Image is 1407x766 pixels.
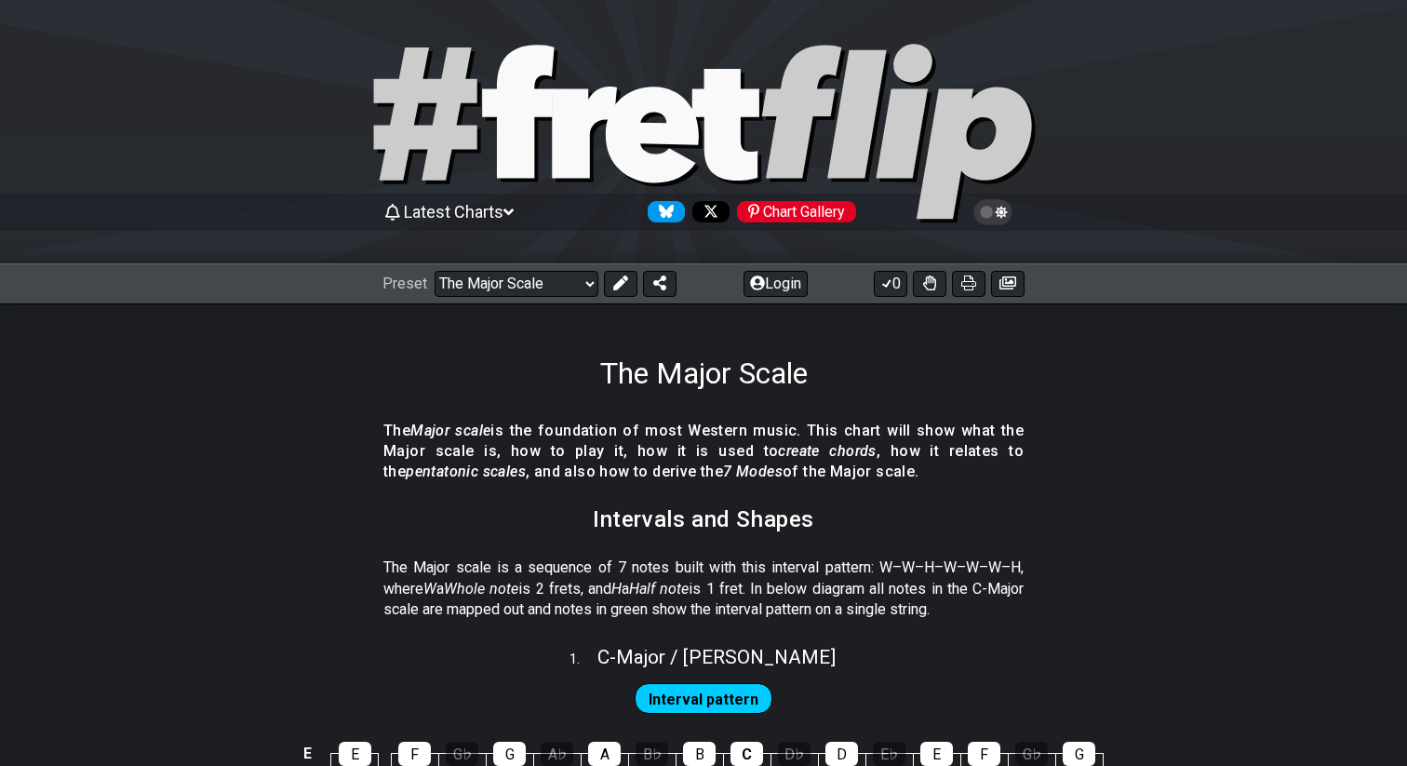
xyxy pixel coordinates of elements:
[683,742,716,766] div: B
[410,422,490,439] em: Major scale
[778,442,876,460] em: create chords
[640,201,685,222] a: Follow #fretflip at Bluesky
[444,580,518,598] em: Whole note
[383,421,1024,483] h4: The is the foundation of most Western music. This chart will show what the Major scale is, how to...
[730,742,763,766] div: C
[435,271,598,297] select: Preset
[730,201,856,222] a: #fretflip at Pinterest
[600,356,808,391] h1: The Major Scale
[398,742,431,766] div: F
[778,742,811,766] div: D♭
[597,646,836,668] span: C - Major / [PERSON_NAME]
[920,742,953,766] div: E
[541,742,573,766] div: A♭
[629,580,689,598] em: Half note
[737,201,856,222] div: Chart Gallery
[723,463,783,480] em: 7 Modes
[382,275,427,292] span: Preset
[569,650,597,670] span: 1 .
[636,742,668,766] div: B♭
[968,742,1000,766] div: F
[1015,742,1048,766] div: G♭
[952,271,985,297] button: Print
[406,463,526,480] em: pentatonic scales
[685,201,730,222] a: Follow #fretflip at X
[611,580,622,598] em: H
[744,271,808,297] button: Login
[604,271,637,297] button: Edit Preset
[446,742,478,766] div: G♭
[593,509,814,530] h2: Intervals and Shapes
[339,742,371,766] div: E
[493,742,526,766] div: G
[825,742,858,766] div: D
[588,742,621,766] div: A
[649,686,758,713] span: First enable full edit mode to edit
[873,742,905,766] div: E♭
[404,202,503,222] span: Latest Charts
[383,558,1024,620] p: The Major scale is a sequence of 7 notes built with this interval pattern: W–W–H–W–W–W–H, where a...
[423,580,436,598] em: W
[913,271,946,297] button: Toggle Dexterity for all fretkits
[983,204,1004,221] span: Toggle light / dark theme
[874,271,907,297] button: 0
[1063,742,1095,766] div: G
[991,271,1025,297] button: Create image
[643,271,677,297] button: Share Preset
